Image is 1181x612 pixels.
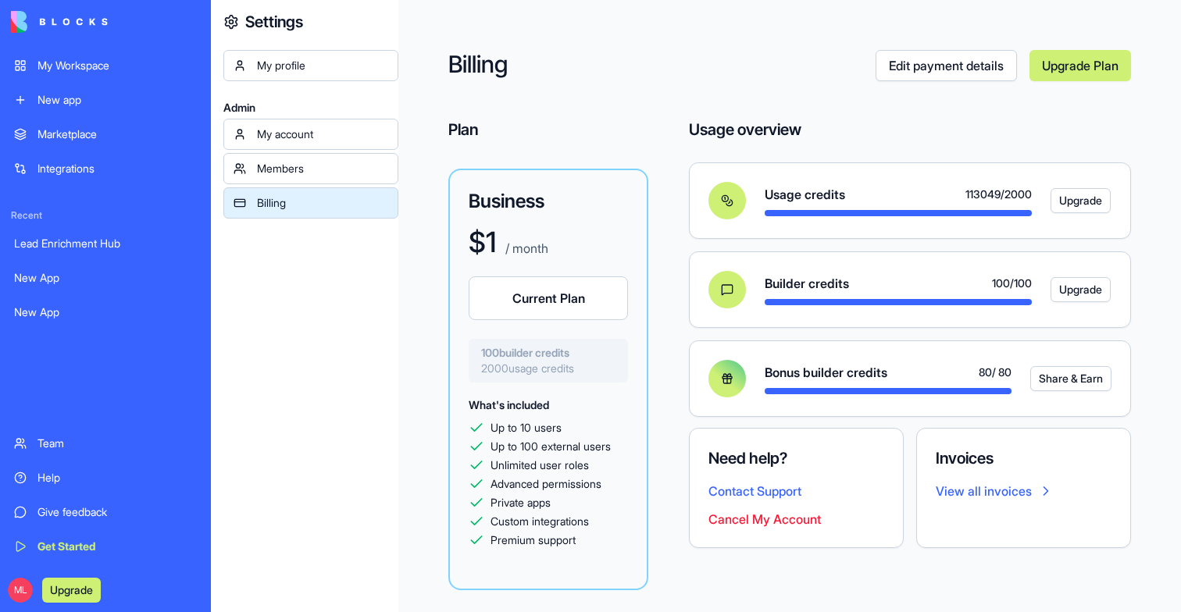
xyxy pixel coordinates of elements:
[491,420,562,436] span: Up to 10 users
[5,262,206,294] a: New App
[5,153,206,184] a: Integrations
[965,187,1032,202] span: 113049 / 2000
[481,361,615,376] span: 2000 usage credits
[689,119,801,141] h4: Usage overview
[1029,50,1131,81] a: Upgrade Plan
[257,195,388,211] div: Billing
[223,119,398,150] a: My account
[491,495,551,511] span: Private apps
[491,532,576,548] span: Premium support
[1051,277,1093,302] a: Upgrade
[765,274,849,293] span: Builder credits
[469,276,628,320] button: Current Plan
[245,11,303,33] h4: Settings
[765,363,887,382] span: Bonus builder credits
[708,510,821,528] button: Cancel My Account
[708,482,801,500] button: Contact Support
[5,297,206,328] a: New App
[11,11,108,33] img: logo
[5,531,206,562] a: Get Started
[5,119,206,150] a: Marketplace
[481,345,615,361] span: 100 builder credits
[5,228,206,259] a: Lead Enrichment Hub
[42,582,101,597] a: Upgrade
[5,50,206,81] a: My Workspace
[37,470,197,486] div: Help
[979,365,1012,380] span: 80 / 80
[1030,366,1111,391] button: Share & Earn
[936,447,1111,469] h4: Invoices
[223,153,398,184] a: Members
[1051,188,1093,213] a: Upgrade
[1051,188,1111,213] button: Upgrade
[876,50,1017,81] a: Edit payment details
[491,457,589,473] span: Unlimited user roles
[448,50,876,81] h2: Billing
[502,239,548,258] p: / month
[491,439,611,454] span: Up to 100 external users
[223,50,398,81] a: My profile
[936,482,1111,500] a: View all invoices
[37,92,197,108] div: New app
[14,236,197,251] div: Lead Enrichment Hub
[37,539,197,554] div: Get Started
[223,100,398,116] span: Admin
[257,161,388,176] div: Members
[14,304,197,320] div: New App
[42,578,101,603] button: Upgrade
[469,189,628,214] h3: Business
[8,578,33,603] span: ML
[257,58,388,73] div: My profile
[469,398,549,411] span: What's included
[257,126,388,142] div: My account
[5,462,206,493] a: Help
[1051,277,1111,302] button: Upgrade
[708,447,884,469] h4: Need help?
[992,276,1032,291] span: 100 / 100
[448,119,648,141] h4: Plan
[469,226,496,258] h1: $ 1
[5,84,206,116] a: New app
[5,496,206,528] a: Give feedback
[37,504,197,520] div: Give feedback
[14,270,197,286] div: New App
[37,436,197,451] div: Team
[491,514,589,529] span: Custom integrations
[5,209,206,222] span: Recent
[37,126,197,142] div: Marketplace
[491,476,601,492] span: Advanced permissions
[37,58,197,73] div: My Workspace
[765,185,845,204] span: Usage credits
[223,187,398,219] a: Billing
[37,161,197,176] div: Integrations
[448,169,648,590] a: Business$1 / monthCurrent Plan100builder credits2000usage creditsWhat's includedUp to 10 usersUp ...
[5,428,206,459] a: Team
